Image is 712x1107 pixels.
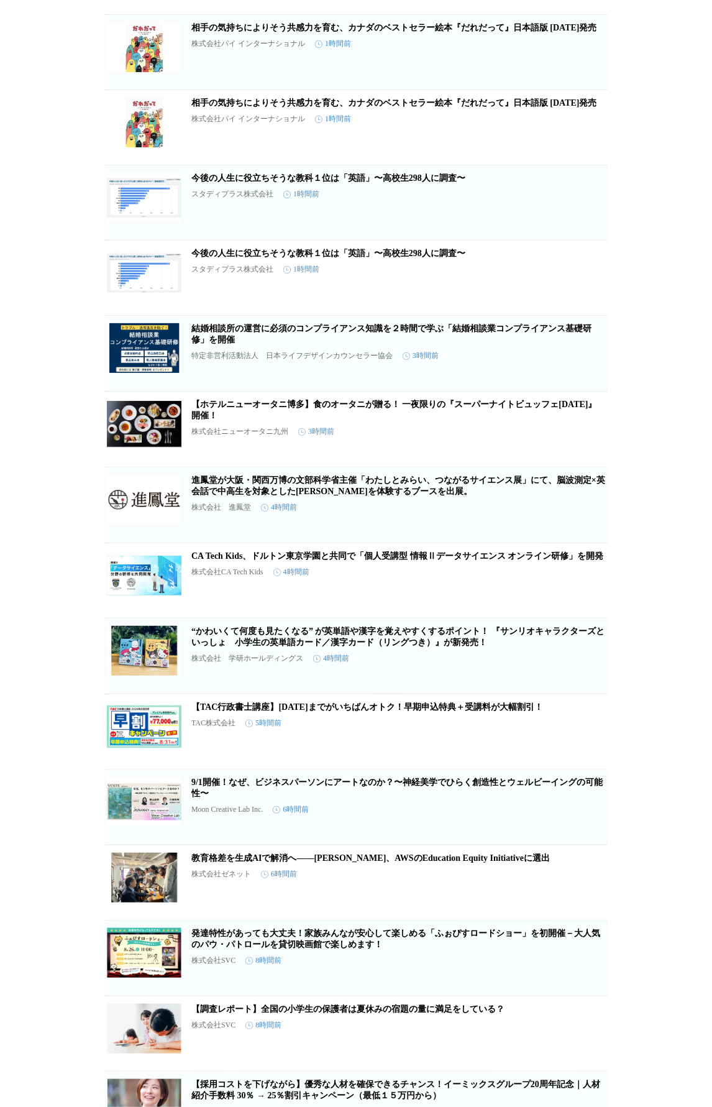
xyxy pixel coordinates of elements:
[261,502,297,513] time: 4時間前
[191,98,597,108] a: 相手の気持ちによりそう共感力を育む、カナダのベストセラー絵本『だれだって』日本語版 [DATE]発売
[191,264,273,275] p: スタディプラス株式会社
[191,869,251,880] p: 株式会社ゼネット
[191,1080,600,1100] a: 【採用コストを下げながら】優秀な人材を確保できるチャンス！イーミックスグループ20周年記念｜人材紹介手数料 30％ → 25％割引キャンペーン（最低１５万円から）
[107,475,181,525] img: 進鳳堂が大阪・関西万博の文部科学省主催「わたしとみらい、つながるサイエンス展」にて、脳波測定×英会話で中高生を対象とした未来を体験するブースを出展。
[191,718,235,728] p: TAC株式会社
[191,702,543,712] a: 【TAC行政書士講座】[DATE]までがいちばんオトク！早期申込特典＋受講料が大幅割引！
[245,718,281,728] time: 5時間前
[191,853,550,863] a: 教育格差を生成AIで解消へ——[PERSON_NAME]、AWSのEducation Equity Initiativeに選出
[107,777,181,827] img: 9/1開催！なぜ、ビジネスパーソンにアートなのか？〜神経美学でひらく創造性とウェルビーイングの可能性〜
[191,39,305,49] p: 株式会社パイ インターナショナル
[283,264,319,275] time: 1時間前
[107,22,181,72] img: 相手の気持ちによりそう共感力を育む、カナダのベストセラー絵本『だれだって』日本語版 8月22日発売
[191,475,605,496] a: 進鳳堂が大阪・関西万博の文部科学省主催「わたしとみらい、つながるサイエンス展」にて、脳波測定×英会話で中高生を対象とした[PERSON_NAME]を体験するブースを出展。
[283,189,319,200] time: 1時間前
[191,955,235,966] p: 株式会社SVC
[191,805,263,814] p: Moon Creative Lab Inc.
[107,928,181,978] img: 発達特性があっても大丈夫！家族みんなが安心して楽しめる「ふぉぴすロードショー」を初開催－大人気のパウ・パトロールを貸切映画館で楽しめます！
[191,1004,504,1014] a: 【調査レポート】全国の小学生の保護者は夏休みの宿題の量に満足をしている？
[315,39,351,49] time: 1時間前
[107,399,181,449] img: 【ホテルニューオータニ博多】食のオータニが贈る！ 一夜限りの『スーパーナイトビュッフェ2025』開催！
[191,173,465,183] a: 今後の人生に役立ちそうな教科１位は「英語」〜高校生298人に調査〜
[191,1020,235,1031] p: 株式会社SVC
[261,869,297,880] time: 6時間前
[273,804,309,815] time: 6時間前
[298,426,334,437] time: 3時間前
[273,567,309,577] time: 4時間前
[191,249,465,258] a: 今後の人生に役立ちそうな教科１位は「英語」〜高校生298人に調査〜
[315,114,351,124] time: 1時間前
[191,502,251,513] p: 株式会社 進鳳堂
[191,400,597,420] a: 【ホテルニューオータニ博多】食のオータニが贈る！ 一夜限りの『スーパーナイトビュッフェ[DATE]』開催！
[191,567,263,577] p: 株式会社CA Tech Kids
[107,626,181,676] img: “かわいくて何度も見たくなる” が英単語や漢字を覚えやすくするポイント！ 『サンリオキャラクターズといっしょ 小学生の英単語カード／漢字カード（リングつき）』が新発売！
[191,114,305,124] p: 株式会社パイ インターナショナル
[107,173,181,223] img: 今後の人生に役立ちそうな教科１位は「英語」〜高校生298人に調査〜
[107,1004,181,1054] img: 【調査レポート】全国の小学生の保護者は夏休みの宿題の量に満足をしている？
[191,778,603,798] a: 9/1開催！なぜ、ビジネスパーソンにアートなのか？〜神経美学でひらく創造性とウェルビーイングの可能性〜
[191,23,597,32] a: 相手の気持ちによりそう共感力を育む、カナダのベストセラー絵本『だれだって』日本語版 [DATE]発売
[107,248,181,298] img: 今後の人生に役立ちそうな教科１位は「英語」〜高校生298人に調査〜
[107,702,181,751] img: 【TAC行政書士講座】8/31(日)までがいちばんオトク！早期申込特典＋受講料が大幅割引！
[107,323,181,373] img: 結婚相談所の運営に必須のコンプライアンス知識を２時間で学ぶ「結婚相談業コンプライアンス基礎研修」を開催
[191,551,603,561] a: CA Tech Kids、ドルトン東京学園と共同で「個人受講型 情報Ⅱデータサイエンス オンライン研修」を開発
[107,551,181,600] img: CA Tech Kids、ドルトン東京学園と共同で「個人受講型 情報Ⅱデータサイエンス オンライン研修」を開発
[313,653,349,664] time: 4時間前
[245,1020,281,1031] time: 8時間前
[107,853,181,903] img: 教育格差を生成AIで解消へ——ゼネット、AWSのEducation Equity Initiativeに選出
[191,929,600,949] a: 発達特性があっても大丈夫！家族みんなが安心して楽しめる「ふぉぴすロードショー」を初開催－大人気のパウ・パトロールを貸切映画館で楽しめます！
[191,324,591,344] a: 結婚相談所の運営に必須のコンプライアンス知識を２時間で学ぶ「結婚相談業コンプライアンス基礎研修」を開催
[107,98,181,147] img: 相手の気持ちによりそう共感力を育む、カナダのベストセラー絵本『だれだって』日本語版 8月22日発売
[191,351,393,361] p: 特定非営利活動法人 日本ライフデザインカウンセラー協会
[403,351,439,361] time: 3時間前
[191,627,605,647] a: “かわいくて何度も見たくなる” が英単語や漢字を覚えやすくするポイント！ 『サンリオキャラクターズといっしょ 小学生の英単語カード／漢字カード（リングつき）』が新発売！
[245,955,281,966] time: 8時間前
[191,426,288,437] p: 株式会社ニューオータニ九州
[191,189,273,200] p: スタディプラス株式会社
[191,653,303,664] p: 株式会社 学研ホールディングス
